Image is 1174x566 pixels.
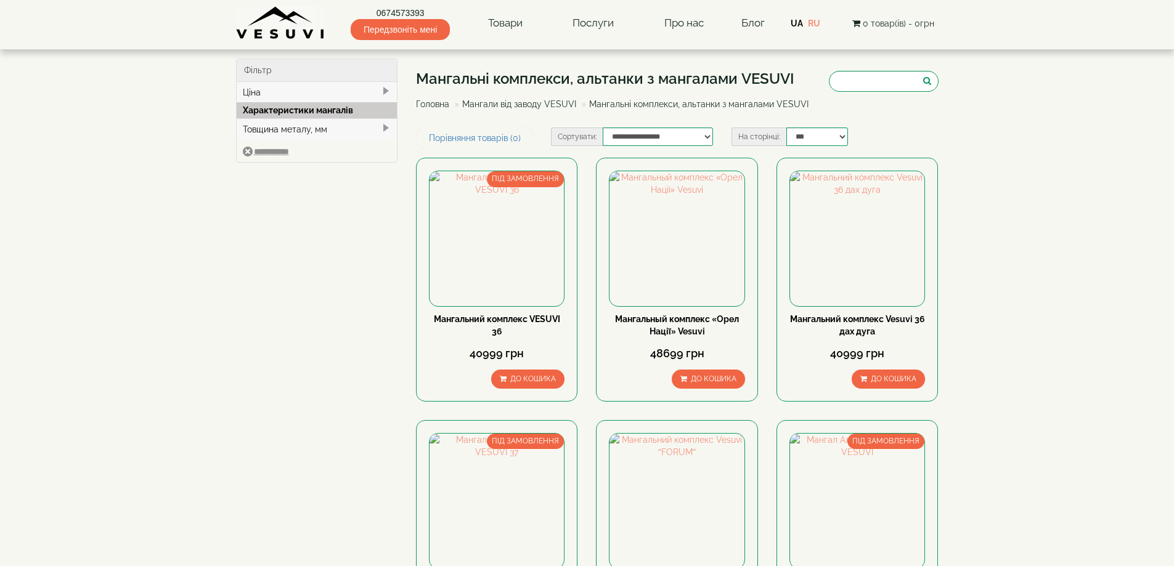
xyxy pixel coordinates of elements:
a: Мангальний комплекс Vesuvi 36 дах дуга [790,314,925,336]
a: Порівняння товарів (0) [416,127,534,148]
li: Мангальні комплекси, альтанки з мангалами VESUVI [579,98,809,110]
span: ПІД ЗАМОВЛЕННЯ [487,171,564,187]
label: На сторінці: [732,127,786,146]
button: 0 товар(ів) - 0грн [849,17,938,30]
button: До кошика [852,370,925,389]
label: Сортувати: [551,127,603,146]
a: Товари [476,9,535,38]
span: До кошика [510,374,556,383]
h1: Мангальні комплекси, альтанки з мангалами VESUVI [416,71,818,87]
a: Мангальный комплекс «Орел Нації» Vesuvi [615,314,739,336]
a: Блог [741,17,765,29]
a: Послуги [560,9,626,38]
div: Фільтр [237,59,397,82]
a: Про нас [652,9,716,38]
a: Головна [416,99,449,109]
img: Мангальний комплекс VESUVI 36 [430,171,564,305]
span: До кошика [871,374,916,383]
button: До кошика [491,370,565,389]
div: 40999 грн [429,346,565,362]
a: Мангальний комплекс VESUVI 36 [434,314,560,336]
button: До кошика [672,370,745,389]
a: UA [791,18,803,28]
a: 0674573393 [351,7,450,19]
span: До кошика [691,374,736,383]
span: ПІД ЗАМОВЛЕННЯ [847,434,924,449]
img: Мангальный комплекс «Орел Нації» Vesuvi [609,171,744,305]
span: Передзвоніть мені [351,19,450,40]
img: Мангальний комплекс Vesuvi 36 дах дуга [790,171,924,305]
div: 40999 грн [789,346,925,362]
div: Характеристики мангалів [237,102,397,118]
img: Завод VESUVI [236,6,325,40]
a: RU [808,18,820,28]
span: 0 товар(ів) - 0грн [863,18,934,28]
div: Товщина металу, мм [237,118,397,140]
span: ПІД ЗАМОВЛЕННЯ [487,434,564,449]
div: Ціна [237,82,397,103]
div: 48699 грн [609,346,744,362]
a: Мангали від заводу VESUVI [462,99,576,109]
